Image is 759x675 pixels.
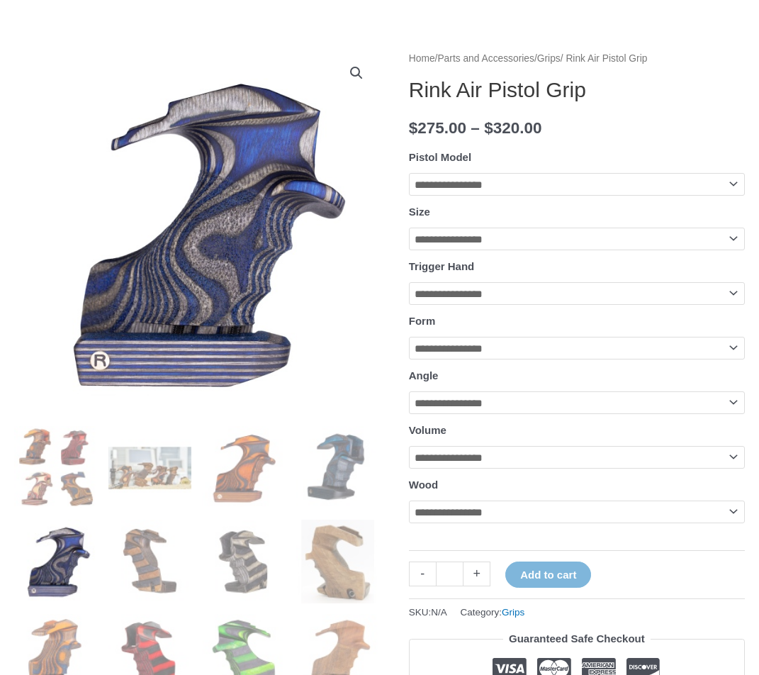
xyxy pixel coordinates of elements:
a: Grips [537,53,561,64]
label: Volume [409,424,446,436]
img: Rink Air Pistol Grip - Image 2 [108,426,192,510]
span: N/A [431,607,447,618]
input: Product quantity [436,562,463,586]
span: $ [484,119,493,137]
label: Size [409,206,430,218]
span: – [471,119,480,137]
a: - [409,562,436,586]
a: + [463,562,490,586]
span: Category: [461,603,525,621]
a: Home [409,53,435,64]
label: Angle [409,369,439,381]
img: Rink Air Pistol Grip - Image 7 [202,520,286,603]
img: Rink Air Pistol Grip - Image 6 [108,520,192,603]
span: $ [409,119,418,137]
img: Rink Air Pistol Grip - Image 5 [14,520,98,603]
label: Form [409,315,436,327]
h1: Rink Air Pistol Grip [409,77,745,103]
a: Grips [502,607,524,618]
img: Rink Air Pistol Grip - Image 8 [296,520,380,603]
span: SKU: [409,603,447,621]
label: Trigger Hand [409,260,475,272]
a: Parts and Accessories [437,53,534,64]
nav: Breadcrumb [409,50,745,68]
img: Rink Air Pistol Grip - Image 3 [202,426,286,510]
img: Rink Air Pistol Grip [14,426,98,510]
button: Add to cart [505,562,591,588]
a: View full-screen image gallery [344,60,369,86]
label: Pistol Model [409,151,471,163]
legend: Guaranteed Safe Checkout [503,629,651,649]
img: Rink Air Pistol Grip - Image 4 [296,426,380,510]
bdi: 320.00 [484,119,541,137]
label: Wood [409,479,438,491]
bdi: 275.00 [409,119,466,137]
